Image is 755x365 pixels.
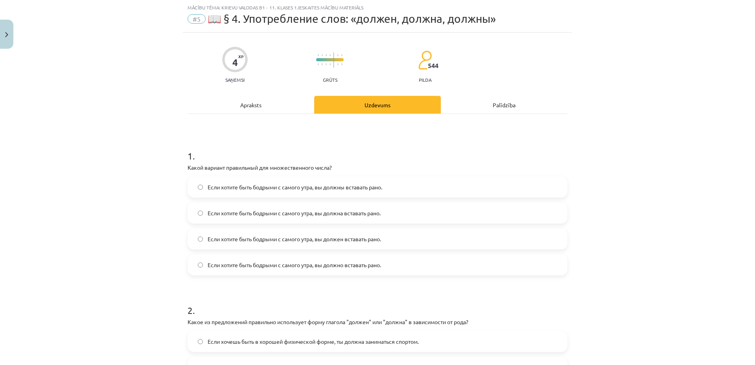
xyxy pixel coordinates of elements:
[428,62,438,69] span: 544
[188,163,567,172] p: Какой вариант правильный для множественного числа?
[208,209,381,217] span: Если хотите быть бодрыми с самого утра, вы должна вставать рано.
[238,54,243,59] span: XP
[232,57,238,68] div: 4
[208,337,419,346] span: Если хочешь быть в хорошей физической форме, ты должна заниматься спортом.
[208,183,382,191] span: Если хотите быть бодрыми с самого утра, вы должны вставать рано.
[188,137,567,161] h1: 1 .
[188,96,314,114] div: Apraksts
[333,52,334,68] img: icon-long-line-d9ea69661e0d244f92f715978eff75569469978d946b2353a9bb055b3ed8787d.svg
[208,12,496,25] span: 📖 § 4. Употребление слов: «должен, должна, должны»
[337,63,338,65] img: icon-short-line-57e1e144782c952c97e751825c79c345078a6d821885a25fce030b3d8c18986b.svg
[330,63,330,65] img: icon-short-line-57e1e144782c952c97e751825c79c345078a6d821885a25fce030b3d8c18986b.svg
[341,63,342,65] img: icon-short-line-57e1e144782c952c97e751825c79c345078a6d821885a25fce030b3d8c18986b.svg
[198,185,203,190] input: Если хотите быть бодрыми с самого утра, вы должны вставать рано.
[441,96,567,114] div: Palīdzība
[330,54,330,56] img: icon-short-line-57e1e144782c952c97e751825c79c345078a6d821885a25fce030b3d8c18986b.svg
[419,77,431,83] p: pilda
[314,96,441,114] div: Uzdevums
[198,211,203,216] input: Если хотите быть бодрыми с самого утра, вы должна вставать рано.
[418,50,432,70] img: students-c634bb4e5e11cddfef0936a35e636f08e4e9abd3cc4e673bd6f9a4125e45ecb1.svg
[188,14,206,24] span: #5
[5,32,8,37] img: icon-close-lesson-0947bae3869378f0d4975bcd49f059093ad1ed9edebbc8119c70593378902aed.svg
[198,262,203,268] input: Если хотите быть бодрыми с самого утра, вы должно вставать рано.
[188,5,567,10] div: Mācību tēma: Krievu valodas b1 - 11. klases 1.ieskaites mācību materiāls
[208,261,381,269] span: Если хотите быть бодрыми с самого утра, вы должно вставать рано.
[323,77,337,83] p: Grūts
[341,54,342,56] img: icon-short-line-57e1e144782c952c97e751825c79c345078a6d821885a25fce030b3d8c18986b.svg
[188,318,567,326] p: Какое из предложений правильно использует форму глагола "должен" или "должна" в зависимости от рода?
[326,63,326,65] img: icon-short-line-57e1e144782c952c97e751825c79c345078a6d821885a25fce030b3d8c18986b.svg
[188,291,567,315] h1: 2 .
[198,339,203,344] input: Если хочешь быть в хорошей физической форме, ты должна заниматься спортом.
[326,54,326,56] img: icon-short-line-57e1e144782c952c97e751825c79c345078a6d821885a25fce030b3d8c18986b.svg
[198,237,203,242] input: Если хотите быть бодрыми с самого утра, вы должен вставать рано.
[208,235,381,243] span: Если хотите быть бодрыми с самого утра, вы должен вставать рано.
[222,77,248,83] p: Saņemsi
[337,54,338,56] img: icon-short-line-57e1e144782c952c97e751825c79c345078a6d821885a25fce030b3d8c18986b.svg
